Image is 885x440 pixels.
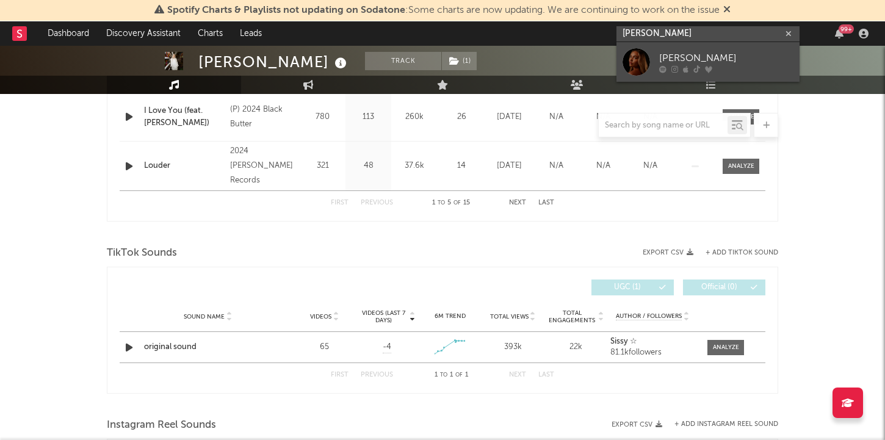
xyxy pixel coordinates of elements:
div: (P) 2024 Black Butter [230,103,297,132]
span: Total Views [490,313,529,320]
a: Leads [231,21,270,46]
button: 99+ [835,29,843,38]
div: 2024 [PERSON_NAME] Records [230,144,297,188]
div: [PERSON_NAME] [659,51,793,65]
a: Sissy ☆ [610,337,695,346]
span: Spotify Charts & Playlists not updating on Sodatone [167,5,405,15]
div: 1 5 15 [417,196,485,211]
span: Total Engagements [547,309,597,324]
button: UGC(1) [591,280,674,295]
span: Dismiss [723,5,731,15]
div: 99 + [839,24,854,34]
span: : Some charts are now updating. We are continuing to work on the issue [167,5,720,15]
div: 26 [440,111,483,123]
button: First [331,372,349,378]
div: N/A [583,160,624,172]
a: Louder [144,160,224,172]
span: UGC ( 1 ) [599,284,656,291]
div: 6M Trend [422,312,479,321]
button: Export CSV [612,421,662,428]
span: ( 1 ) [441,52,477,70]
button: + Add TikTok Sound [693,250,778,256]
a: I Love You (feat. [PERSON_NAME]) [144,105,224,129]
strong: Sissy ☆ [610,337,637,345]
button: Track [365,52,441,70]
div: 14 [440,160,483,172]
input: Search for artists [616,26,800,41]
button: Previous [361,372,393,378]
div: 260k [394,111,434,123]
button: Official(0) [683,280,765,295]
div: 65 [296,341,353,353]
span: TikTok Sounds [107,246,177,261]
span: of [453,200,461,206]
button: (1) [442,52,477,70]
div: 780 [303,111,342,123]
span: Videos (last 7 days) [359,309,408,324]
a: Dashboard [39,21,98,46]
div: 48 [349,160,388,172]
div: + Add Instagram Reel Sound [662,421,778,428]
div: 321 [303,160,342,172]
button: Export CSV [643,249,693,256]
div: 1 1 1 [417,368,485,383]
a: Charts [189,21,231,46]
span: -4 [383,341,391,353]
button: + Add Instagram Reel Sound [674,421,778,428]
a: original sound [144,341,272,353]
a: [PERSON_NAME] [616,42,800,82]
div: [DATE] [489,111,530,123]
div: 37.6k [394,160,434,172]
span: Instagram Reel Sounds [107,418,216,433]
span: Official ( 0 ) [691,284,747,291]
span: Sound Name [184,313,225,320]
span: Author / Followers [616,312,682,320]
div: N/A [630,160,671,172]
div: 393k [485,341,541,353]
div: N/A [630,111,671,123]
input: Search by song name or URL [599,121,728,131]
button: First [331,200,349,206]
span: to [438,200,445,206]
button: Next [509,372,526,378]
button: Last [538,200,554,206]
div: [DATE] [489,160,530,172]
div: N/A [583,111,624,123]
button: Next [509,200,526,206]
div: N/A [536,111,577,123]
span: of [455,372,463,378]
div: N/A [536,160,577,172]
div: 81.1k followers [610,348,695,357]
div: [PERSON_NAME] [198,52,350,72]
button: Previous [361,200,393,206]
a: Discovery Assistant [98,21,189,46]
div: 113 [349,111,388,123]
button: + Add TikTok Sound [706,250,778,256]
span: Videos [310,313,331,320]
button: Last [538,372,554,378]
span: to [440,372,447,378]
div: 22k [547,341,604,353]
